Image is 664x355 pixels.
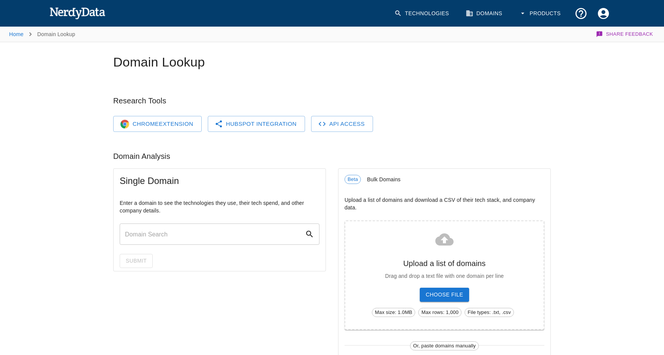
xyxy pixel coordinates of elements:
[208,116,305,132] a: HubSpot Integration
[120,175,319,187] span: Single Domain
[372,309,415,316] span: Max size: 1.0MB
[570,2,592,25] button: Support and Documentation
[120,199,319,214] p: Enter a domain to see the technologies they use, their tech spend, and other company details.
[113,54,551,70] h1: Domain Lookup
[367,176,544,183] span: Bulk Domains
[37,30,75,38] p: Domain Lookup
[113,116,202,132] a: Chrome LogoChromeExtension
[311,116,373,132] a: API Access
[345,196,544,211] p: Upload a list of domains and download a CSV of their tech stack, and company data.
[345,176,360,183] span: Beta
[465,309,514,316] span: File types: .txt, .csv
[410,342,478,350] span: Or, paste domains manually
[9,31,24,37] a: Home
[354,257,534,269] h6: Upload a list of domains
[595,27,655,42] button: Share Feedback
[514,2,567,25] button: Products
[9,27,75,42] nav: breadcrumb
[49,5,105,21] img: NerdyData.com
[354,272,534,280] p: Drag and drop a text file with one domain per line
[120,119,130,129] img: Chrome Logo
[592,2,615,25] button: Account Settings
[390,2,455,25] a: Technologies
[419,309,461,316] span: Max rows: 1,000
[420,288,470,302] span: Choose File
[113,150,551,162] h6: Domain Analysis
[461,2,508,25] a: Domains
[113,95,551,107] h6: Research Tools
[120,223,305,245] input: Domain Search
